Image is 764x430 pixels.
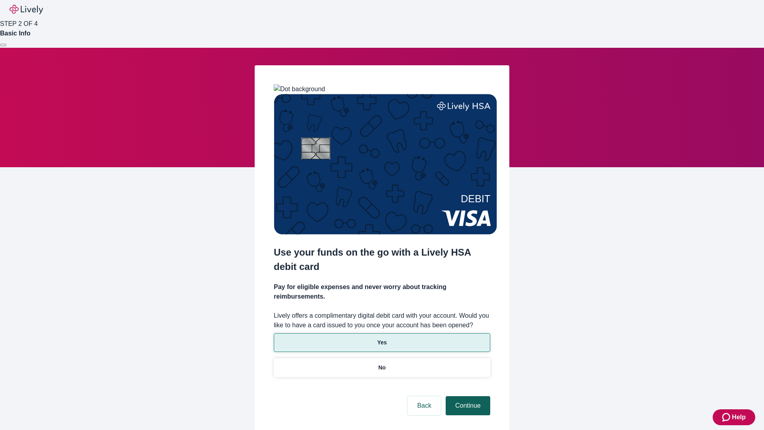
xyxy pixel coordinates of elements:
[10,5,43,14] img: Lively
[446,396,490,415] button: Continue
[274,282,490,301] h4: Pay for eligible expenses and never worry about tracking reimbursements.
[274,94,497,235] img: Debit card
[274,333,490,352] button: Yes
[274,358,490,377] button: No
[274,245,490,274] h2: Use your funds on the go with a Lively HSA debit card
[377,338,387,347] p: Yes
[378,364,386,372] p: No
[713,409,755,425] button: Zendesk support iconHelp
[274,311,490,330] label: Lively offers a complimentary digital debit card with your account. Would you like to have a card...
[722,412,732,422] svg: Zendesk support icon
[274,84,325,94] img: Dot background
[732,412,746,422] span: Help
[407,396,441,415] button: Back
